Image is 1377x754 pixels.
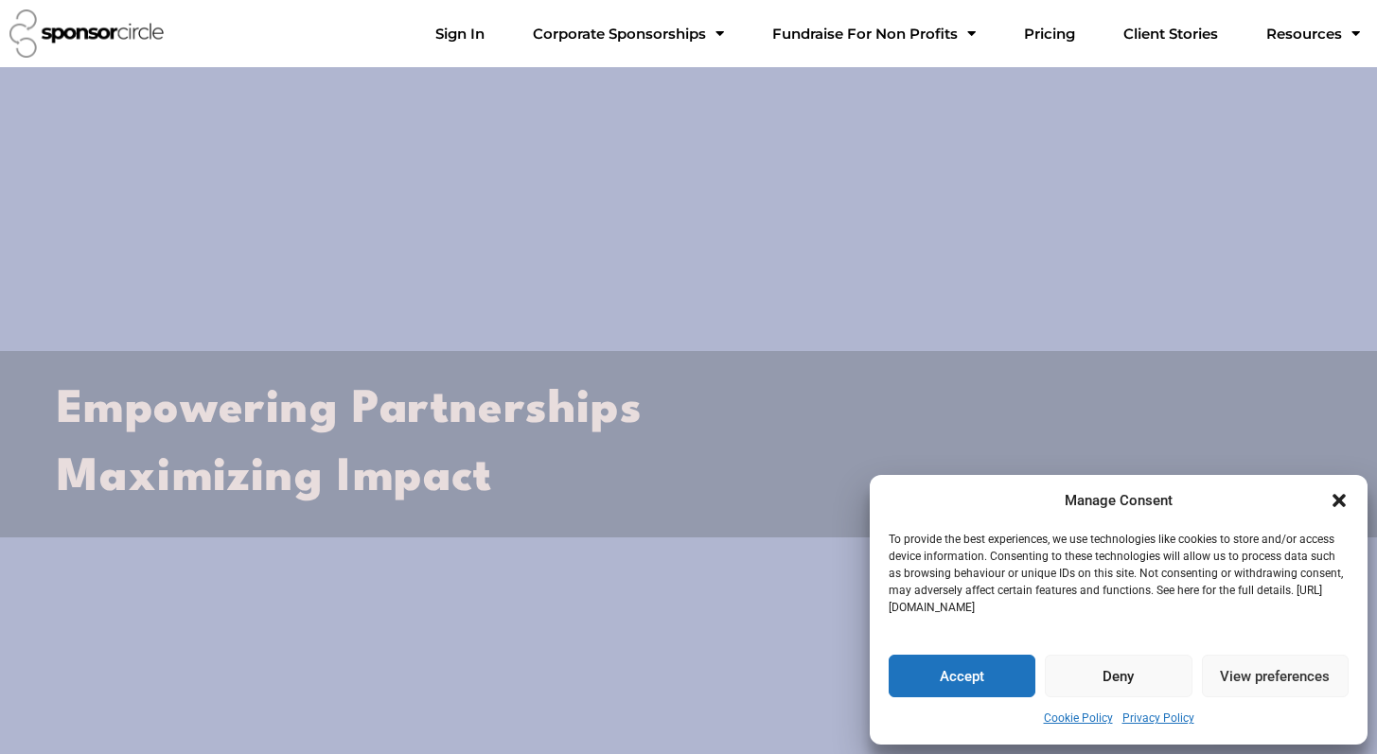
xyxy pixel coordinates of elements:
p: To provide the best experiences, we use technologies like cookies to store and/or access device i... [889,531,1347,616]
nav: Menu [420,15,1375,53]
a: Corporate SponsorshipsMenu Toggle [518,15,739,53]
button: Deny [1045,655,1192,697]
img: Sponsor Circle logo [9,9,164,58]
a: Pricing [1009,15,1090,53]
a: Privacy Policy [1122,707,1194,730]
h2: Empowering Partnerships Maximizing Impact [57,377,1320,512]
button: View preferences [1202,655,1349,697]
a: Client Stories [1108,15,1233,53]
a: Resources [1251,15,1375,53]
div: Manage Consent [1065,489,1173,513]
a: Cookie Policy [1044,707,1113,730]
a: Sign In [420,15,500,53]
a: Fundraise For Non ProfitsMenu Toggle [757,15,991,53]
button: Accept [889,655,1035,697]
div: Close dialogue [1330,491,1349,510]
